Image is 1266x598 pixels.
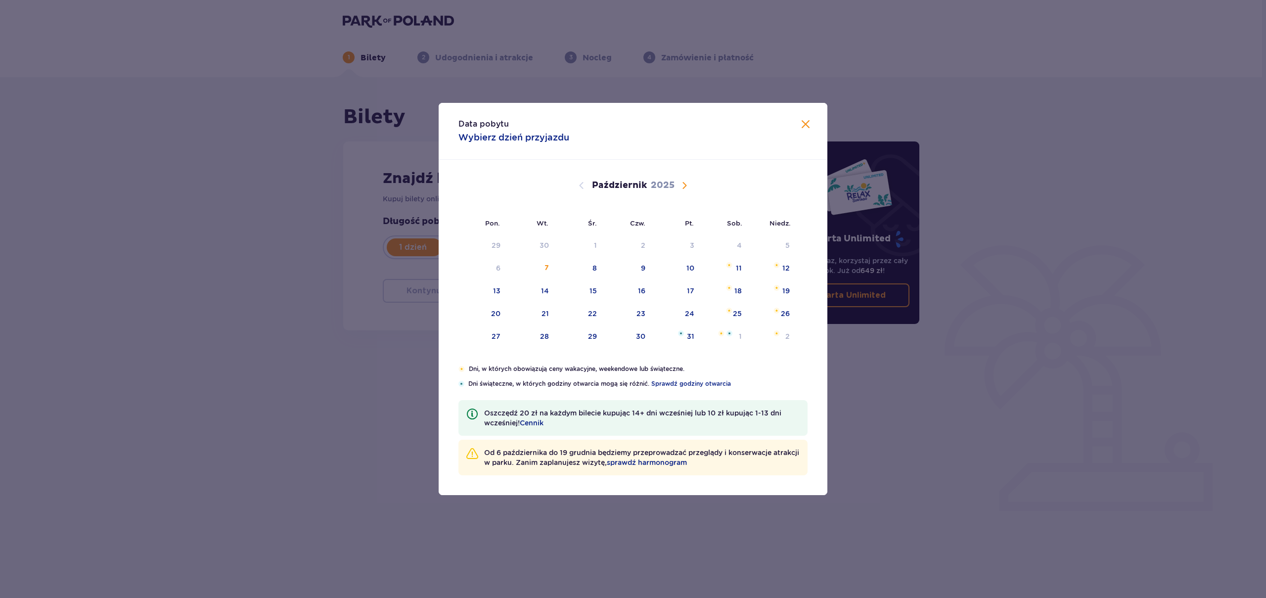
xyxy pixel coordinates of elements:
[507,326,556,348] td: wtorek, 28 października 2025
[458,366,465,372] img: Pomarańczowa gwiazdka
[652,303,701,325] td: piątek, 24 października 2025
[540,331,549,341] div: 28
[701,303,749,325] td: sobota, 25 października 2025
[685,219,694,227] small: Pt.
[458,258,507,279] td: Data niedostępna. poniedziałek, 6 października 2025
[556,280,604,302] td: środa, 15 października 2025
[484,408,800,428] p: Oszczędź 20 zł na każdym bilecie kupując 14+ dni wcześniej lub 10 zł kupując 1-13 dni wcześniej!
[485,219,500,227] small: Pon.
[685,309,694,319] div: 24
[733,309,742,319] div: 25
[749,280,797,302] td: niedziela, 19 października 2025
[484,448,800,467] p: Od 6 października do 19 grudnia będziemy przeprowadzać przeglądy i konserwacje atrakcji w parku. ...
[556,303,604,325] td: środa, 22 października 2025
[607,458,687,467] a: sprawdź harmonogram
[749,326,797,348] td: niedziela, 2 listopada 2025
[556,326,604,348] td: środa, 29 października 2025
[537,219,548,227] small: Wt.
[638,286,645,296] div: 16
[726,285,732,291] img: Pomarańczowa gwiazdka
[773,262,780,268] img: Pomarańczowa gwiazdka
[726,262,732,268] img: Pomarańczowa gwiazdka
[540,240,549,250] div: 30
[576,180,588,191] button: Poprzedni miesiąc
[652,280,701,302] td: piątek, 17 października 2025
[604,235,653,257] td: Data niedostępna. czwartek, 2 października 2025
[652,326,701,348] td: piątek, 31 października 2025
[589,286,597,296] div: 15
[604,280,653,302] td: czwartek, 16 października 2025
[507,280,556,302] td: wtorek, 14 października 2025
[782,286,790,296] div: 19
[636,331,645,341] div: 30
[736,263,742,273] div: 11
[718,330,724,336] img: Pomarańczowa gwiazdka
[507,235,556,257] td: Data niedostępna. wtorek, 30 września 2025
[782,263,790,273] div: 12
[734,286,742,296] div: 18
[588,331,597,341] div: 29
[592,180,647,191] p: Październik
[507,303,556,325] td: wtorek, 21 października 2025
[493,286,500,296] div: 13
[652,258,701,279] td: piątek, 10 października 2025
[701,235,749,257] td: Data niedostępna. sobota, 4 października 2025
[641,240,645,250] div: 2
[701,280,749,302] td: sobota, 18 października 2025
[690,240,694,250] div: 3
[541,286,549,296] div: 14
[458,303,507,325] td: poniedziałek, 20 października 2025
[458,235,507,257] td: Data niedostępna. poniedziałek, 29 września 2025
[727,219,742,227] small: Sob.
[726,308,732,314] img: Pomarańczowa gwiazdka
[773,330,780,336] img: Pomarańczowa gwiazdka
[749,303,797,325] td: niedziela, 26 października 2025
[749,235,797,257] td: Data niedostępna. niedziela, 5 października 2025
[588,309,597,319] div: 22
[785,331,790,341] div: 2
[652,235,701,257] td: Data niedostępna. piątek, 3 października 2025
[458,280,507,302] td: poniedziałek, 13 października 2025
[469,365,808,373] p: Dni, w których obowiązują ceny wakacyjne, weekendowe lub świąteczne.
[542,309,549,319] div: 21
[458,381,464,387] img: Niebieska gwiazdka
[737,240,742,250] div: 4
[773,308,780,314] img: Pomarańczowa gwiazdka
[701,326,749,348] td: sobota, 1 listopada 2025
[604,258,653,279] td: czwartek, 9 października 2025
[701,258,749,279] td: sobota, 11 października 2025
[458,119,509,130] p: Data pobytu
[594,240,597,250] div: 1
[785,240,790,250] div: 5
[687,331,694,341] div: 31
[678,180,690,191] button: Następny miesiąc
[492,331,500,341] div: 27
[687,286,694,296] div: 17
[588,219,597,227] small: Śr.
[491,309,500,319] div: 20
[520,418,543,428] a: Cennik
[496,263,500,273] div: 6
[641,263,645,273] div: 9
[769,219,791,227] small: Niedz.
[604,326,653,348] td: czwartek, 30 października 2025
[749,258,797,279] td: niedziela, 12 października 2025
[636,309,645,319] div: 23
[739,331,742,341] div: 1
[678,330,684,336] img: Niebieska gwiazdka
[651,180,675,191] p: 2025
[556,235,604,257] td: Data niedostępna. środa, 1 października 2025
[544,263,549,273] div: 7
[800,119,812,131] button: Zamknij
[686,263,694,273] div: 10
[651,379,731,388] a: Sprawdź godziny otwarcia
[726,330,732,336] img: Niebieska gwiazdka
[458,132,569,143] p: Wybierz dzień przyjazdu
[630,219,645,227] small: Czw.
[468,379,808,388] p: Dni świąteczne, w których godziny otwarcia mogą się różnić.
[556,258,604,279] td: środa, 8 października 2025
[781,309,790,319] div: 26
[604,303,653,325] td: czwartek, 23 października 2025
[507,258,556,279] td: wtorek, 7 października 2025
